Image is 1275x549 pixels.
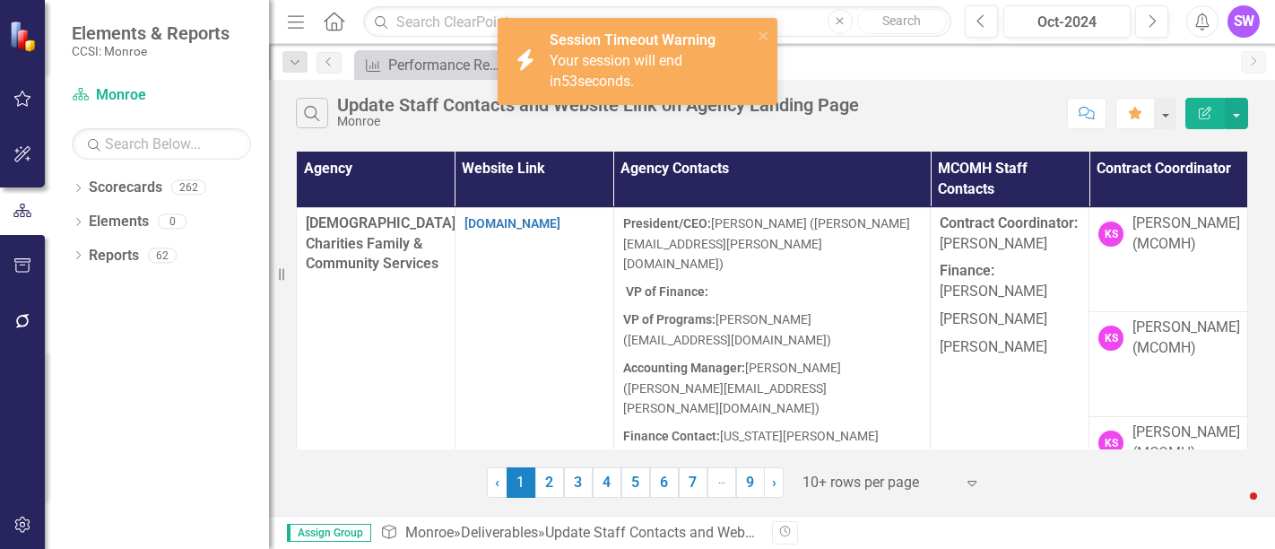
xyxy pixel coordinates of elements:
[940,262,994,279] strong: Finance:
[561,73,577,90] span: 53
[1098,222,1123,247] div: KS
[535,467,564,498] a: 2
[306,214,455,273] span: [DEMOGRAPHIC_DATA] Charities Family & Community Services
[736,467,765,498] a: 9
[1132,423,1240,464] div: [PERSON_NAME] (MCOMH)
[623,429,720,443] strong: Finance Contact:
[72,44,230,58] small: CCSI: Monroe
[1010,12,1124,33] div: Oct-2024
[359,54,507,76] a: Performance Report
[1227,5,1260,38] button: SW
[1089,207,1248,312] td: Double-Click to Edit
[613,207,931,521] td: Double-Click to Edit
[380,523,759,544] div: » »
[623,312,716,327] strong: VP of Programs:
[882,13,921,28] span: Search
[623,216,910,272] span: [PERSON_NAME] ([PERSON_NAME][EMAIL_ADDRESS][PERSON_NAME][DOMAIN_NAME])
[940,213,1080,258] p: [PERSON_NAME]
[626,284,708,299] strong: VP of Finance:
[940,306,1080,334] p: [PERSON_NAME]
[337,115,859,128] div: Monroe
[464,216,560,231] a: [DOMAIN_NAME]
[495,474,499,491] span: ‹
[455,207,613,521] td: Double-Click to Edit
[593,467,621,498] a: 4
[148,248,177,263] div: 62
[623,429,889,484] span: [US_STATE][PERSON_NAME] ([US_STATE][EMAIL_ADDRESS][PERSON_NAME][DOMAIN_NAME])
[621,467,650,498] a: 5
[623,361,841,416] span: [PERSON_NAME] ([PERSON_NAME][EMAIL_ADDRESS][PERSON_NAME][DOMAIN_NAME])
[158,214,186,230] div: 0
[337,95,859,115] div: Update Staff Contacts and Website Link on Agency Landing Page
[1098,431,1123,456] div: KS
[564,467,593,498] a: 3
[679,467,707,498] a: 7
[1003,5,1131,38] button: Oct-2024
[772,474,776,491] span: ›
[1098,326,1123,351] div: KS
[388,54,507,76] div: Performance Report
[72,22,230,44] span: Elements & Reports
[171,180,206,196] div: 262
[72,128,251,160] input: Search Below...
[1132,213,1240,255] div: [PERSON_NAME] (MCOMH)
[9,21,40,52] img: ClearPoint Strategy
[287,524,371,542] span: Assign Group
[940,257,1080,306] p: [PERSON_NAME]
[1214,488,1257,531] iframe: Intercom live chat
[363,6,951,38] input: Search ClearPoint...
[89,178,162,198] a: Scorecards
[623,361,745,375] strong: Accounting Manager:
[758,25,770,46] button: close
[1132,318,1240,359] div: [PERSON_NAME] (MCOMH)
[857,9,947,34] button: Search
[550,31,716,48] strong: Session Timeout Warning
[461,524,538,541] a: Deliverables
[507,467,535,498] span: 1
[623,312,831,347] span: [PERSON_NAME] ([EMAIL_ADDRESS][DOMAIN_NAME])
[940,334,1080,358] p: [PERSON_NAME]
[931,207,1089,521] td: Double-Click to Edit
[940,214,1078,231] strong: Contract Coordinator:
[550,52,682,90] span: Your session will end in seconds.
[1089,312,1248,417] td: Double-Click to Edit
[89,212,149,232] a: Elements
[623,216,711,231] strong: President/CEO:
[650,467,679,498] a: 6
[1089,417,1248,522] td: Double-Click to Edit
[72,85,251,106] a: Monroe
[89,246,139,266] a: Reports
[405,524,454,541] a: Monroe
[545,524,959,541] div: Update Staff Contacts and Website Link on Agency Landing Page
